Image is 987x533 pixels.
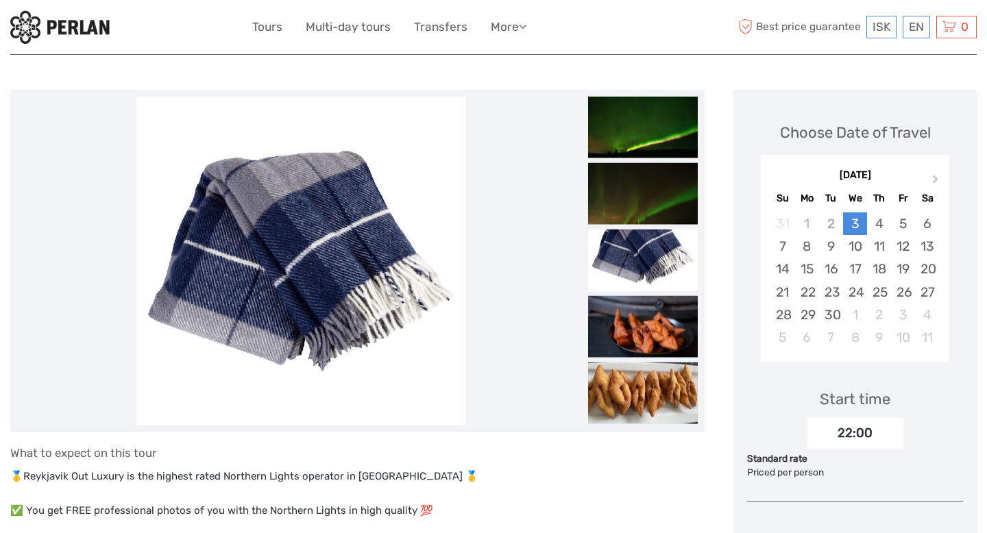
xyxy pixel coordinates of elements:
button: Open LiveChat chat widget [158,21,174,38]
p: 🥇Reykjavik Out Luxury is the highest rated Northern Lights operator in [GEOGRAPHIC_DATA] 🥇 [10,468,705,486]
div: Choose Sunday, September 21st, 2025 [770,281,794,303]
div: Choose Monday, September 29th, 2025 [795,303,819,326]
div: Priced per person [747,466,963,480]
img: e3526112160c4c60b37ccb7efd986866_slider_thumbnail.jpeg [588,229,698,290]
div: Choose Wednesday, September 10th, 2025 [843,235,867,258]
div: Choose Saturday, September 13th, 2025 [915,235,939,258]
a: Tours [252,17,282,37]
div: Choose Saturday, October 4th, 2025 [915,303,939,326]
div: Standard rate [747,452,963,466]
a: Multi-day tours [306,17,391,37]
h4: What to expect on this tour [10,446,705,460]
div: Choose Thursday, September 11th, 2025 [867,235,891,258]
button: Next Month [926,172,948,194]
div: Th [867,189,891,208]
div: Choose Wednesday, October 1st, 2025 [843,303,867,326]
div: Choose Friday, October 10th, 2025 [891,326,915,349]
div: Choose Saturday, September 27th, 2025 [915,281,939,303]
span: 0 [959,20,971,34]
div: We [843,189,867,208]
span: ISK [873,20,890,34]
div: Choose Tuesday, September 30th, 2025 [819,303,843,326]
div: Choose Saturday, October 11th, 2025 [915,326,939,349]
div: Choose Friday, October 3rd, 2025 [891,303,915,326]
div: Not available Tuesday, September 2nd, 2025 [819,212,843,235]
div: Choose Date of Travel [780,122,931,143]
div: Choose Saturday, September 6th, 2025 [915,212,939,235]
div: EN [903,16,930,38]
div: Choose Tuesday, September 9th, 2025 [819,235,843,258]
img: e3526112160c4c60b37ccb7efd986866_main_slider.jpeg [136,97,465,425]
div: Choose Wednesday, September 24th, 2025 [843,281,867,303]
div: Choose Monday, September 15th, 2025 [795,258,819,280]
div: Mo [795,189,819,208]
div: Fr [891,189,915,208]
div: Choose Wednesday, September 3rd, 2025 [843,212,867,235]
div: Choose Friday, September 19th, 2025 [891,258,915,280]
p: ✅ You get FREE professional photos of you with the Northern Lights in high quality 💯 [10,502,705,520]
img: 1fe55951ba3b4e38a76285184210b849_slider_thumbnail.jpeg [588,295,698,357]
img: 58615b8703004d96b88c751e04c46b4b_slider_thumbnail.jpeg [588,162,698,224]
a: Transfers [414,17,467,37]
div: Choose Tuesday, October 7th, 2025 [819,326,843,349]
a: More [491,17,526,37]
div: Choose Sunday, September 7th, 2025 [770,235,794,258]
div: Choose Tuesday, September 16th, 2025 [819,258,843,280]
div: Start time [820,388,890,410]
div: Choose Wednesday, September 17th, 2025 [843,258,867,280]
div: Choose Monday, September 8th, 2025 [795,235,819,258]
div: Tu [819,189,843,208]
div: Choose Friday, September 5th, 2025 [891,212,915,235]
div: Choose Sunday, October 5th, 2025 [770,326,794,349]
div: Choose Monday, September 22nd, 2025 [795,281,819,303]
div: Not available Sunday, August 31st, 2025 [770,212,794,235]
img: 288-6a22670a-0f57-43d8-a107-52fbc9b92f2c_logo_small.jpg [10,10,110,44]
img: ae1e19401a4b47978c0d72b60a3a5c76_slider_thumbnail.jpeg [588,362,698,423]
div: Choose Wednesday, October 8th, 2025 [843,326,867,349]
div: Choose Friday, September 26th, 2025 [891,281,915,303]
p: We're away right now. Please check back later! [19,24,155,35]
div: Choose Thursday, October 9th, 2025 [867,326,891,349]
div: Choose Sunday, September 28th, 2025 [770,303,794,326]
div: month 2025-09 [765,212,945,349]
div: Choose Thursday, October 2nd, 2025 [867,303,891,326]
div: Choose Saturday, September 20th, 2025 [915,258,939,280]
div: 22:00 [807,417,903,449]
div: Choose Thursday, September 4th, 2025 [867,212,891,235]
div: Choose Tuesday, September 23rd, 2025 [819,281,843,303]
div: [DATE] [761,169,949,183]
div: Choose Thursday, September 18th, 2025 [867,258,891,280]
div: Choose Monday, October 6th, 2025 [795,326,819,349]
div: Not available Monday, September 1st, 2025 [795,212,819,235]
span: Best price guarantee [735,16,864,38]
div: Choose Sunday, September 14th, 2025 [770,258,794,280]
img: 2bc3060e496d46f6a8f739fd707f0c6d_slider_thumbnail.jpeg [588,96,698,158]
div: Choose Friday, September 12th, 2025 [891,235,915,258]
div: Choose Thursday, September 25th, 2025 [867,281,891,303]
div: Su [770,189,794,208]
div: Sa [915,189,939,208]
